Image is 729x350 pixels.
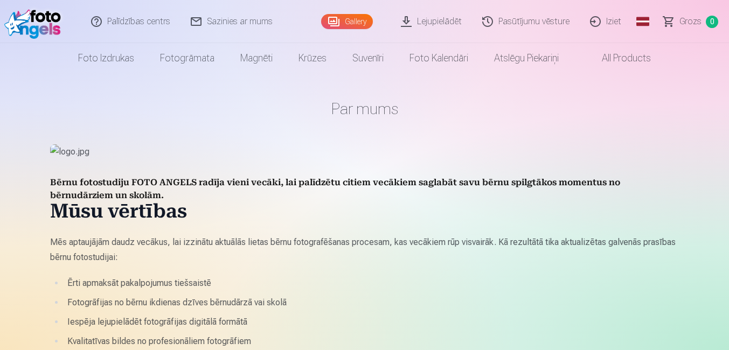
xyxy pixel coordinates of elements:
[4,4,66,39] img: /fa1
[679,15,702,28] span: Grozs
[321,14,373,29] a: Gallery
[64,334,679,349] li: Kvalitatīvas bildes no profesionāliem fotogrāfiem
[50,99,679,118] h1: Par mums
[706,16,718,28] span: 0
[572,43,664,73] a: All products
[64,276,679,291] li: Ērti apmaksāt pakalpojumus tiešsaistē
[50,177,679,202] h4: Bērnu fotostudiju FOTO ANGELS radīja vieni vecāki, lai palīdzētu citiem vecākiem saglabāt savu bē...
[50,144,679,159] img: logo.jpg
[227,43,286,73] a: Magnēti
[147,43,227,73] a: Fotogrāmata
[286,43,339,73] a: Krūzes
[64,295,679,310] li: Fotogrāfijas no bērnu ikdienas dzīves bērnudārzā vai skolā
[50,202,679,224] h1: Mūsu vērtības
[65,43,147,73] a: Foto izdrukas
[339,43,397,73] a: Suvenīri
[397,43,481,73] a: Foto kalendāri
[481,43,572,73] a: Atslēgu piekariņi
[50,235,679,265] p: Mēs aptaujājām daudz vecākus, lai izzinātu aktuālās lietas bērnu fotografēšanas procesam, kas vec...
[64,314,679,330] li: Iespēja lejupielādēt fotogrāfijas digitālā formātā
